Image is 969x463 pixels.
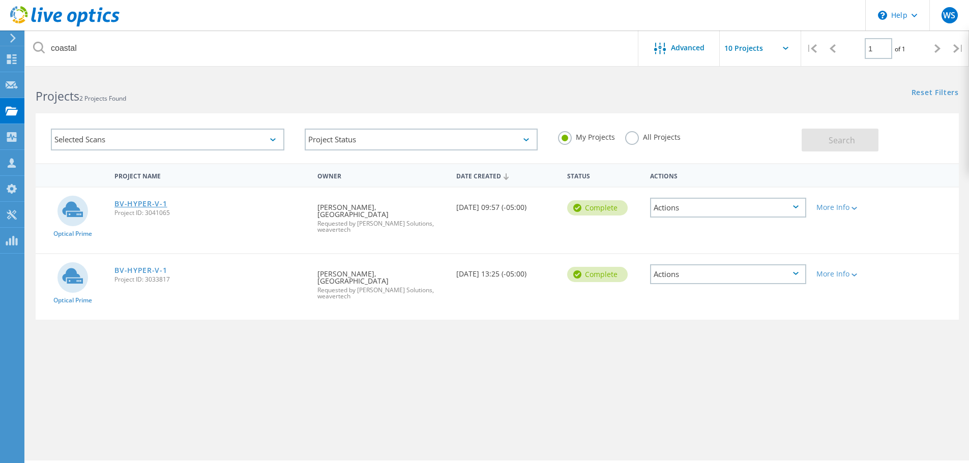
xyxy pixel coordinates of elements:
[912,89,959,98] a: Reset Filters
[650,264,806,284] div: Actions
[816,270,880,277] div: More Info
[451,188,562,221] div: [DATE] 09:57 (-05:00)
[451,166,562,185] div: Date Created
[562,166,645,184] div: Status
[948,30,969,67] div: |
[650,198,806,218] div: Actions
[312,188,451,243] div: [PERSON_NAME], [GEOGRAPHIC_DATA]
[802,129,878,151] button: Search
[317,287,446,299] span: Requested by [PERSON_NAME] Solutions, weavertech
[53,231,92,237] span: Optical Prime
[53,297,92,303] span: Optical Prime
[671,44,704,51] span: Advanced
[51,129,284,150] div: Selected Scans
[558,131,615,141] label: My Projects
[801,30,822,67] div: |
[36,88,79,104] b: Projects
[567,200,628,215] div: Complete
[114,210,307,216] span: Project ID: 3041065
[114,267,167,274] a: BV-HYPER-V-1
[567,267,628,282] div: Complete
[878,11,887,20] svg: \n
[10,21,120,28] a: Live Optics Dashboard
[312,254,451,310] div: [PERSON_NAME], [GEOGRAPHIC_DATA]
[114,276,307,283] span: Project ID: 3033817
[625,131,681,141] label: All Projects
[943,11,955,19] span: WS
[25,30,639,66] input: Search projects by name, owner, ID, company, etc
[645,166,811,184] div: Actions
[895,45,905,53] span: of 1
[829,135,855,146] span: Search
[114,200,167,207] a: BV-HYPER-V-1
[312,166,451,184] div: Owner
[109,166,312,184] div: Project Name
[451,254,562,288] div: [DATE] 13:25 (-05:00)
[305,129,538,150] div: Project Status
[317,221,446,233] span: Requested by [PERSON_NAME] Solutions, weavertech
[79,94,126,103] span: 2 Projects Found
[816,204,880,211] div: More Info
